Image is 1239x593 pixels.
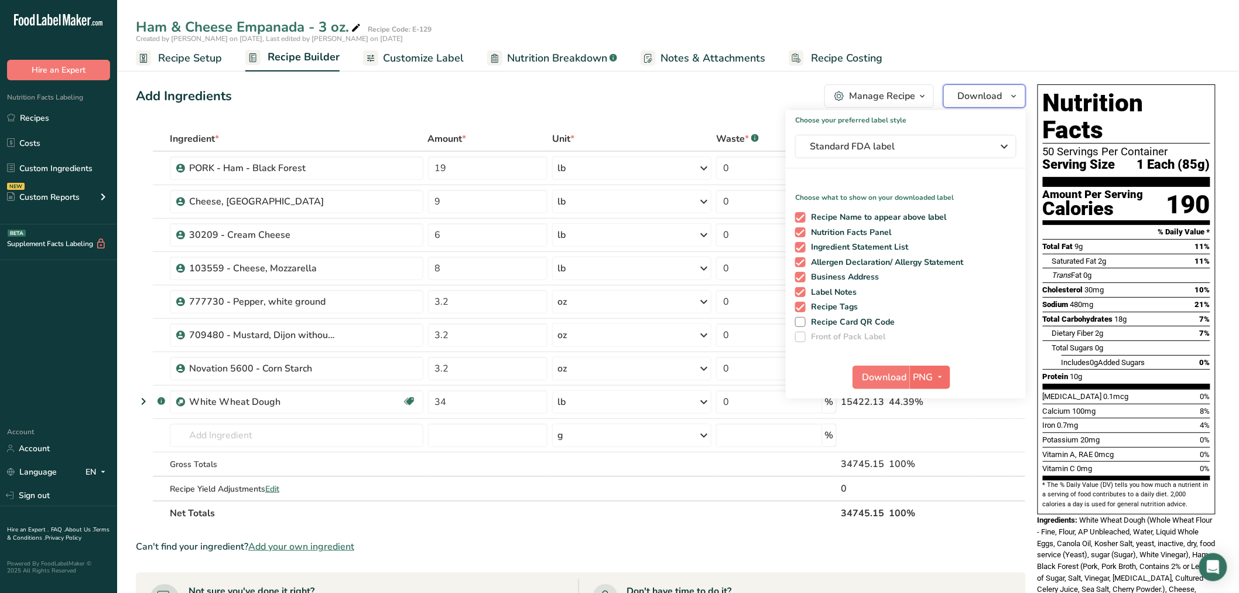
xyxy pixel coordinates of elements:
[1070,300,1094,309] span: 480mg
[136,34,403,43] span: Created by [PERSON_NAME] on [DATE], Last edited by [PERSON_NAME] on [DATE]
[1199,553,1227,581] div: Open Intercom Messenger
[1200,329,1210,338] span: 7%
[1052,257,1097,265] span: Saturated Fat
[189,261,336,275] div: 103559 - Cheese, Mozzarella
[1200,315,1210,323] span: 7%
[1043,146,1210,158] div: 50 Servings Per Container
[958,89,1002,103] span: Download
[1200,407,1210,415] span: 8%
[1195,285,1210,294] span: 10%
[1195,257,1210,265] span: 11%
[265,483,279,495] span: Edit
[167,500,839,525] th: Net Totals
[65,526,93,534] a: About Us .
[1043,315,1113,323] span: Total Carbohydrates
[806,242,909,253] span: Ingredient Statement List
[1096,329,1104,338] span: 2g
[1084,271,1092,280] span: 0g
[189,362,336,376] div: Novation 5600 - Corn Starch
[889,395,970,409] div: 44.39%
[789,45,882,71] a: Recipe Costing
[1085,285,1104,294] span: 30mg
[1200,464,1210,473] span: 0%
[557,362,567,376] div: oz
[1090,358,1098,367] span: 0g
[189,228,336,242] div: 30209 - Cream Cheese
[1073,407,1096,415] span: 100mg
[862,370,907,384] span: Download
[136,16,363,38] div: Ham & Cheese Empanada - 3 oz.
[1043,480,1210,509] section: * The % Daily Value (DV) tells you how much a nutrient in a serving of food contributes to a dail...
[786,183,1026,203] p: Choose what to show on your downloaded label
[795,135,1016,158] button: Standard FDA label
[189,328,336,342] div: 709480 - Mustard, Dijon without seeds
[806,272,879,282] span: Business Address
[889,457,970,471] div: 100%
[189,395,336,409] div: White Wheat Dough
[1200,358,1210,367] span: 0%
[806,332,886,342] span: Front of Pack Label
[487,45,617,71] a: Nutrition Breakdown
[1166,189,1210,220] div: 190
[1095,450,1114,459] span: 0mcg
[1098,257,1107,265] span: 2g
[1043,285,1083,294] span: Cholesterol
[557,161,566,175] div: lb
[716,132,759,146] div: Waste
[841,482,885,496] div: 0
[1043,450,1093,459] span: Vitamin A, RAE
[841,457,885,471] div: 34745.15
[810,139,985,154] span: Standard FDA label
[557,428,563,442] div: g
[824,84,934,108] button: Manage Recipe
[507,50,607,66] span: Nutrition Breakdown
[363,45,464,71] a: Customize Label
[1096,343,1104,352] span: 0g
[1043,421,1056,430] span: Iron
[170,424,423,447] input: Add Ingredient
[913,370,933,384] span: PNG
[268,49,340,65] span: Recipe Builder
[806,257,964,268] span: Allergen Declaration/ Allergy Statement
[806,287,857,298] span: Label Notes
[557,228,566,242] div: lb
[248,540,354,554] span: Add your own ingredient
[786,110,1026,125] h1: Choose your preferred label style
[557,395,566,409] div: lb
[1200,450,1210,459] span: 0%
[158,50,222,66] span: Recipe Setup
[245,44,340,72] a: Recipe Builder
[189,195,336,209] div: Cheese, [GEOGRAPHIC_DATA]
[1043,435,1079,444] span: Potassium
[189,295,336,309] div: 777730 - Pepper, white ground
[7,526,109,542] a: Terms & Conditions .
[8,230,26,237] div: BETA
[1043,225,1210,239] section: % Daily Value *
[170,458,423,471] div: Gross Totals
[853,366,910,389] button: Download
[1043,90,1210,144] h1: Nutrition Facts
[1038,516,1078,524] span: Ingredients:
[170,483,423,495] div: Recipe Yield Adjustments
[176,398,185,407] img: Sub Recipe
[1043,407,1071,415] span: Calcium
[1043,158,1115,172] span: Serving Size
[1195,300,1210,309] span: 21%
[136,87,232,106] div: Add Ingredients
[85,465,110,479] div: EN
[428,132,467,146] span: Amount
[1195,242,1210,251] span: 11%
[7,60,110,80] button: Hire an Expert
[1062,358,1145,367] span: Includes Added Sugars
[1043,392,1102,401] span: [MEDICAL_DATA]
[1052,343,1094,352] span: Total Sugars
[368,24,432,35] div: Recipe Code: E-129
[7,191,80,203] div: Custom Reports
[660,50,765,66] span: Notes & Attachments
[170,132,219,146] span: Ingredient
[552,132,574,146] span: Unit
[557,295,567,309] div: oz
[1070,372,1083,381] span: 10g
[383,50,464,66] span: Customize Label
[1115,315,1127,323] span: 18g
